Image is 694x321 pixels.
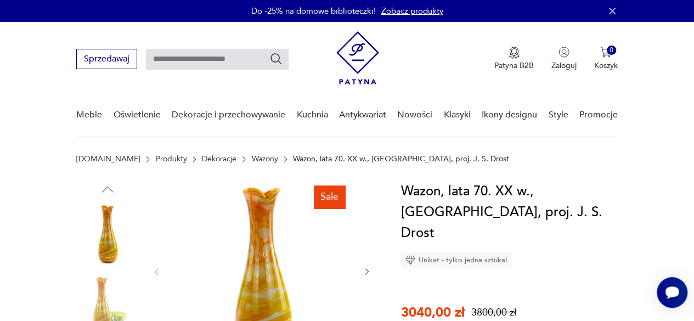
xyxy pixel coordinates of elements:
[551,47,577,71] button: Zaloguj
[339,94,386,136] a: Antykwariat
[657,277,687,308] iframe: Smartsupp widget button
[251,5,376,16] p: Do -25% na domowe biblioteczki!
[156,155,187,164] a: Produkty
[269,52,283,65] button: Szukaj
[401,252,512,268] div: Unikat - tylko jedna sztuka!
[314,185,345,209] div: Sale
[471,306,516,319] p: 3800,00 zł
[444,94,471,136] a: Klasyki
[252,155,278,164] a: Wazony
[607,46,616,55] div: 0
[172,94,285,136] a: Dekoracje i przechowywanie
[551,60,577,71] p: Zaloguj
[405,255,415,265] img: Ikona diamentu
[114,94,161,136] a: Oświetlenie
[548,94,568,136] a: Style
[76,94,102,136] a: Meble
[76,203,139,266] img: Zdjęcie produktu Wazon, lata 70. XX w., Ząbkowice, proj. J. S. Drost
[76,49,137,69] button: Sprzedawaj
[594,60,618,71] p: Koszyk
[401,181,618,244] h1: Wazon, lata 70. XX w., [GEOGRAPHIC_DATA], proj. J. S. Drost
[558,47,569,58] img: Ikonka użytkownika
[296,94,328,136] a: Kuchnia
[494,47,534,71] a: Ikona medaluPatyna B2B
[594,47,618,71] button: 0Koszyk
[336,31,379,85] img: Patyna - sklep z meblami i dekoracjami vintage
[76,155,140,164] a: [DOMAIN_NAME]
[293,155,509,164] p: Wazon, lata 70. XX w., [GEOGRAPHIC_DATA], proj. J. S. Drost
[494,60,534,71] p: Patyna B2B
[202,155,236,164] a: Dekoracje
[381,5,443,16] a: Zobacz produkty
[482,94,537,136] a: Ikony designu
[397,94,432,136] a: Nowości
[600,47,611,58] img: Ikona koszyka
[494,47,534,71] button: Patyna B2B
[76,56,137,64] a: Sprzedawaj
[509,47,520,59] img: Ikona medalu
[579,94,618,136] a: Promocje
